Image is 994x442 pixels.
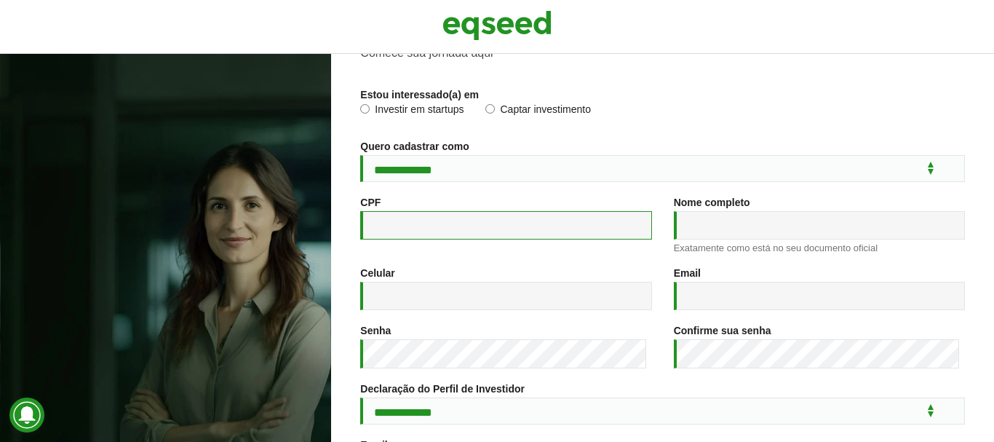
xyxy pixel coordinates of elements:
label: Captar investimento [485,104,591,119]
label: CPF [360,197,381,208]
label: Nome completo [674,197,750,208]
label: Senha [360,325,391,336]
input: Investir em startups [360,104,370,114]
label: Celular [360,268,394,278]
input: Captar investimento [485,104,495,114]
label: Estou interessado(a) em [360,90,479,100]
img: EqSeed Logo [442,7,552,44]
label: Confirme sua senha [674,325,771,336]
label: Declaração do Perfil de Investidor [360,384,525,394]
div: Exatamente como está no seu documento oficial [674,243,965,253]
label: Quero cadastrar como [360,141,469,151]
label: Email [674,268,701,278]
label: Investir em startups [360,104,464,119]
